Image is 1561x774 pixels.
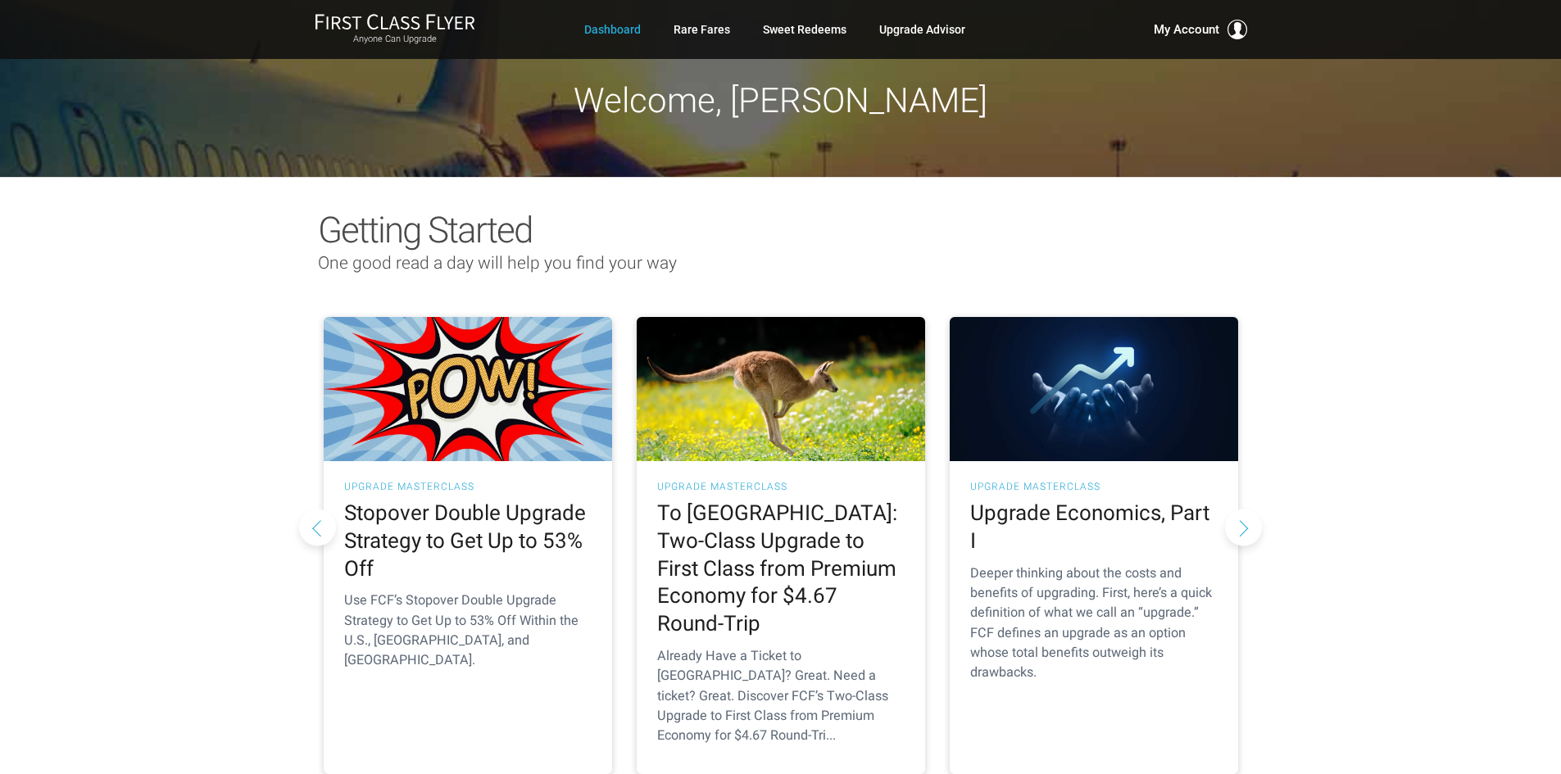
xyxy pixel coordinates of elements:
[315,13,475,30] img: First Class Flyer
[879,15,965,44] a: Upgrade Advisor
[637,317,925,774] a: UPGRADE MASTERCLASS To [GEOGRAPHIC_DATA]: Two-Class Upgrade to First Class from Premium Economy f...
[1154,20,1219,39] span: My Account
[657,500,905,638] h2: To [GEOGRAPHIC_DATA]: Two-Class Upgrade to First Class from Premium Economy for $4.67 Round-Trip
[674,15,730,44] a: Rare Fares
[970,482,1218,491] h3: UPGRADE MASTERCLASS
[299,509,336,545] button: Previous slide
[1154,20,1247,39] button: My Account
[324,317,612,774] a: UPGRADE MASTERCLASS Stopover Double Upgrade Strategy to Get Up to 53% Off Use FCF’s Stopover Doub...
[950,317,1238,774] a: UPGRADE MASTERCLASS Upgrade Economics, Part I Deeper thinking about the costs and benefits of upg...
[344,500,592,582] h2: Stopover Double Upgrade Strategy to Get Up to 53% Off
[344,482,592,491] h3: UPGRADE MASTERCLASS
[1225,509,1262,545] button: Next slide
[657,646,905,745] p: Already Have a Ticket to [GEOGRAPHIC_DATA]? Great. Need a ticket? Great. Discover FCF’s Two-Class...
[763,15,846,44] a: Sweet Redeems
[344,591,592,670] p: Use FCF’s Stopover Double Upgrade Strategy to Get Up to 53% Off Within the U.S., [GEOGRAPHIC_DATA...
[315,34,475,45] small: Anyone Can Upgrade
[574,80,987,120] span: Welcome, [PERSON_NAME]
[318,253,677,273] span: One good read a day will help you find your way
[970,564,1218,683] p: Deeper thinking about the costs and benefits of upgrading. First, here’s a quick definition of wh...
[318,209,532,251] span: Getting Started
[315,13,475,46] a: First Class FlyerAnyone Can Upgrade
[657,482,905,491] h3: UPGRADE MASTERCLASS
[584,15,641,44] a: Dashboard
[970,500,1218,555] h2: Upgrade Economics, Part I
